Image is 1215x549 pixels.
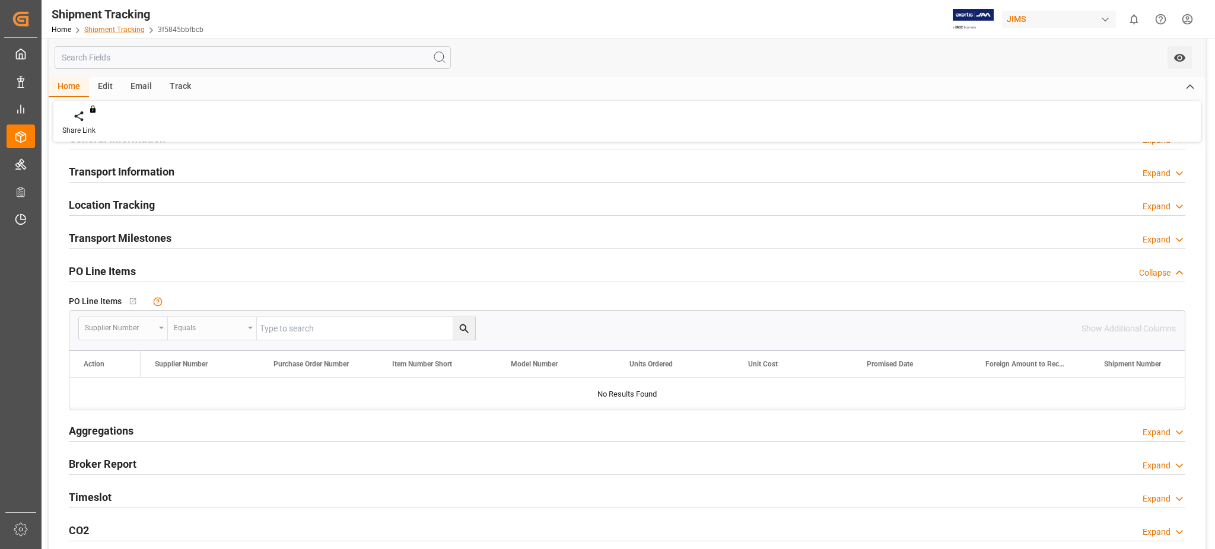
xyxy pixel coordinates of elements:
span: Foreign Amount to Receive [985,360,1065,368]
button: open menu [79,317,168,340]
span: Model Number [511,360,558,368]
div: Collapse [1139,267,1171,279]
div: Home [49,77,89,97]
h2: Aggregations [69,423,133,439]
div: Expand [1143,459,1171,472]
span: Item Number Short [392,360,452,368]
div: Supplier Number [85,320,155,333]
div: JIMS [1002,11,1116,28]
span: Supplier Number [155,360,208,368]
span: Shipment Number [1104,360,1161,368]
span: Units Ordered [629,360,673,368]
span: Purchase Order Number [273,360,349,368]
div: Edit [89,77,122,97]
div: Expand [1143,493,1171,505]
button: JIMS [1002,8,1121,30]
div: Track [161,77,200,97]
button: open menu [1168,46,1192,69]
div: Expand [1143,426,1171,439]
div: Equals [174,320,244,333]
h2: Broker Report [69,456,136,472]
div: Expand [1143,526,1171,538]
div: Email [122,77,161,97]
h2: CO2 [69,522,89,538]
h2: Location Tracking [69,197,155,213]
button: Help Center [1147,6,1174,33]
span: PO Line Items [69,295,122,308]
button: open menu [168,317,257,340]
h2: Transport Information [69,164,174,180]
div: Expand [1143,234,1171,246]
div: Expand [1143,167,1171,180]
span: Promised Date [867,360,913,368]
button: show 0 new notifications [1121,6,1147,33]
a: Home [52,25,71,34]
h2: Transport Milestones [69,230,171,246]
input: Search Fields [55,46,451,69]
span: Unit Cost [748,360,778,368]
div: Action [84,360,104,368]
img: Exertis%20JAM%20-%20Email%20Logo.jpg_1722504956.jpg [953,9,994,30]
button: search button [453,317,475,340]
div: Expand [1143,200,1171,213]
input: Type to search [257,317,475,340]
h2: PO Line Items [69,263,136,279]
h2: Timeslot [69,489,112,505]
div: Shipment Tracking [52,5,203,23]
a: Shipment Tracking [84,25,145,34]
